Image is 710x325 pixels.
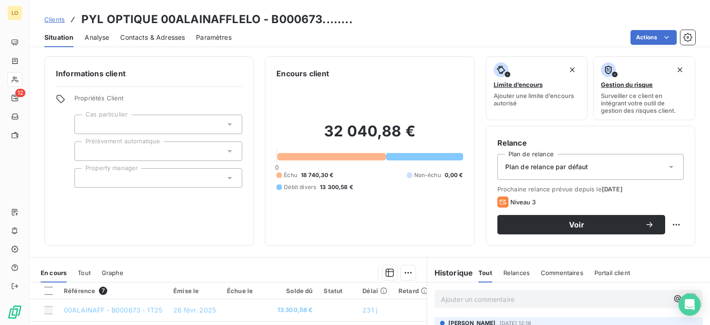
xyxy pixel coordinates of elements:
[173,306,216,314] span: 26 févr. 2025
[602,185,623,193] span: [DATE]
[277,287,313,294] div: Solde dû
[594,269,630,276] span: Portail client
[494,92,580,107] span: Ajouter une limite d’encours autorisé
[82,120,90,129] input: Ajouter une valeur
[593,56,695,120] button: Gestion du risqueSurveiller ce client en intégrant votre outil de gestion des risques client.
[630,30,677,45] button: Actions
[414,171,441,179] span: Non-échu
[284,183,316,191] span: Débit divers
[398,287,428,294] div: Retard
[81,11,353,28] h3: PYL OPTIQUE 00ALAINAFFLELO - B000673........
[41,269,67,276] span: En cours
[497,215,665,234] button: Voir
[44,16,65,23] span: Clients
[56,68,242,79] h6: Informations client
[44,33,73,42] span: Situation
[173,287,216,294] div: Émise le
[74,94,242,107] span: Propriétés Client
[679,294,701,316] div: Open Intercom Messenger
[510,198,536,206] span: Niveau 3
[494,81,543,88] span: Limite d’encours
[277,306,313,315] span: 13 300,58 €
[320,183,353,191] span: 13 300,58 €
[445,171,463,179] span: 0,00 €
[601,81,653,88] span: Gestion du risque
[227,287,266,294] div: Échue le
[275,164,279,171] span: 0
[486,56,588,120] button: Limite d’encoursAjouter une limite d’encours autorisé
[601,92,687,114] span: Surveiller ce client en intégrant votre outil de gestion des risques client.
[503,269,530,276] span: Relances
[497,185,684,193] span: Prochaine relance prévue depuis le
[541,269,583,276] span: Commentaires
[64,306,162,314] span: 00ALAINAFF - B000673 - 1T25
[508,221,645,228] span: Voir
[505,162,588,172] span: Plan de relance par défaut
[120,33,185,42] span: Contacts & Adresses
[324,287,351,294] div: Statut
[82,147,90,155] input: Ajouter une valeur
[276,68,329,79] h6: Encours client
[78,269,91,276] span: Tout
[427,267,473,278] h6: Historique
[15,89,25,97] span: 12
[85,33,109,42] span: Analyse
[44,15,65,24] a: Clients
[478,269,492,276] span: Tout
[301,171,334,179] span: 18 740,30 €
[362,287,387,294] div: Délai
[99,287,107,295] span: 7
[284,171,297,179] span: Échu
[64,287,162,295] div: Référence
[82,174,90,182] input: Ajouter une valeur
[276,122,463,150] h2: 32 040,88 €
[7,6,22,20] div: LO
[497,137,684,148] h6: Relance
[7,305,22,319] img: Logo LeanPay
[196,33,232,42] span: Paramètres
[362,306,377,314] span: 231 j
[102,269,123,276] span: Graphe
